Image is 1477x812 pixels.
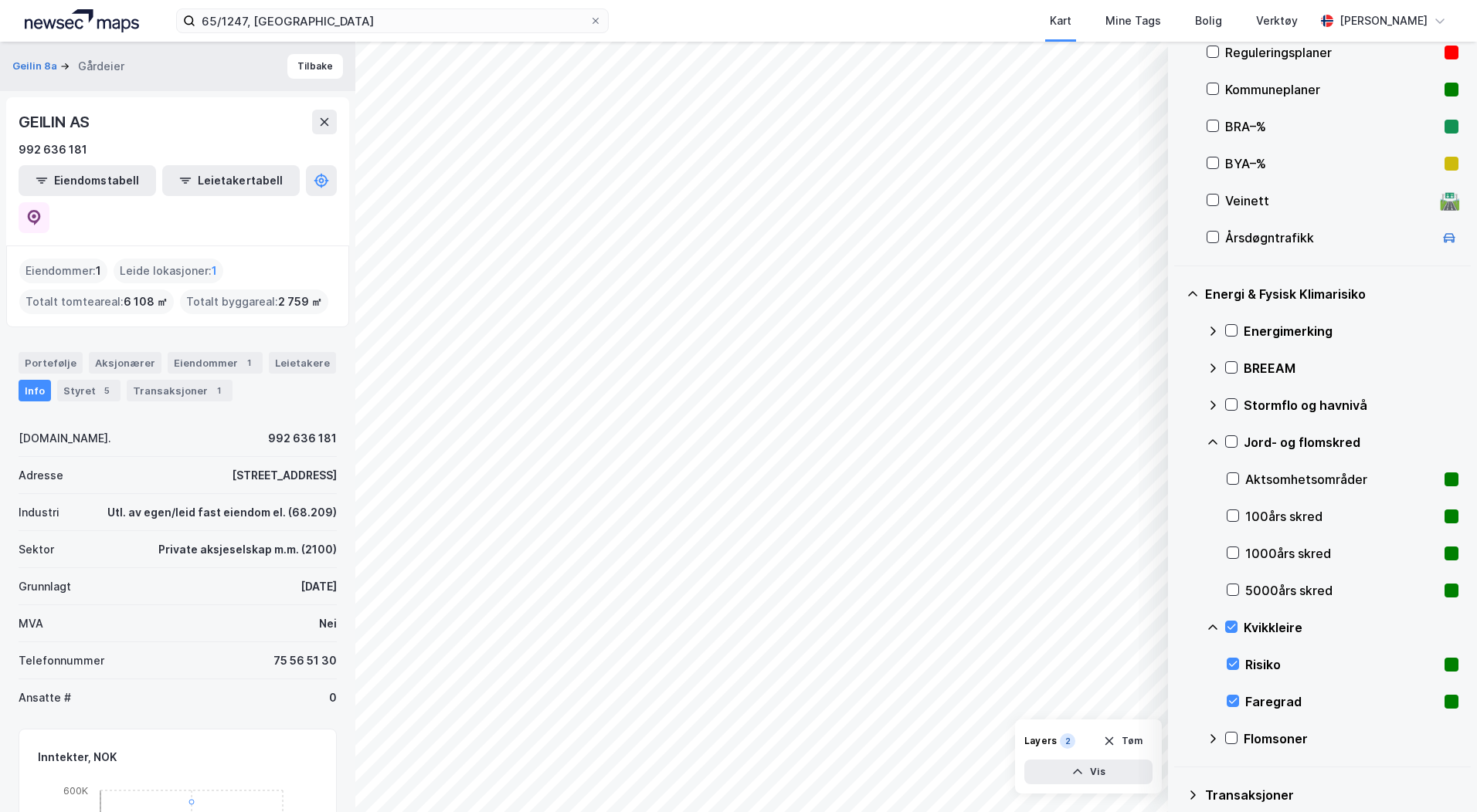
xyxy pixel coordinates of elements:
div: Totalt tomteareal : [19,289,174,314]
button: Vis [1024,760,1153,784]
div: Eiendommer : [19,259,107,283]
div: Kart [1050,12,1071,30]
div: Veinett [1225,191,1434,210]
div: 🛣️ [1439,191,1460,211]
button: Leietakertabell [162,165,300,196]
div: [STREET_ADDRESS] [232,466,337,485]
input: Søk på adresse, matrikkel, gårdeiere, leietakere eller personer [195,9,589,32]
div: 100års skred [1245,507,1438,526]
div: 5000års skred [1245,581,1438,600]
div: [PERSON_NAME] [1339,12,1428,30]
div: Energi & Fysisk Klimarisiko [1205,285,1458,303]
tspan: 600K [63,783,88,796]
div: MVA [19,614,43,633]
div: Stormflo og havnivå [1244,396,1458,414]
button: Geilin 8a [12,59,60,74]
div: 75 56 51 30 [273,651,337,670]
div: Layers [1024,735,1057,747]
div: Transaksjoner [127,380,233,401]
span: 1 [212,262,217,280]
button: Tilbake [287,54,343,79]
div: Risiko [1245,655,1438,674]
span: 2 759 ㎡ [278,293,322,311]
span: 1 [96,262,101,280]
div: Verktøy [1256,12,1298,30]
div: 5 [99,383,114,398]
div: Gårdeier [78,57,124,76]
span: 6 108 ㎡ [124,293,168,311]
div: Faregrad [1245,692,1438,711]
div: Info [19,380,51,401]
div: 0 [329,689,337,707]
div: Private aksjeselskap m.m. (2100) [158,540,337,559]
div: Årsdøgntrafikk [1225,228,1434,247]
div: [DATE] [300,577,337,596]
div: BRA–% [1225,117,1438,136]
div: 1 [211,383,226,398]
div: Industri [19,503,59,522]
div: [DOMAIN_NAME]. [19,429,111,448]
div: BREEAM [1244,359,1458,377]
div: Jord- og flomskred [1244,433,1458,452]
div: Aksjonærer [89,352,161,374]
div: 1 [241,355,256,370]
div: Aktsomhetsområder [1245,470,1438,489]
div: Inntekter, NOK [38,748,117,766]
div: Energimerking [1244,322,1458,340]
div: 2 [1060,733,1075,749]
div: 992 636 181 [19,140,87,159]
div: Ansatte # [19,689,71,707]
div: Adresse [19,466,63,485]
div: Bolig [1195,12,1222,30]
div: Telefonnummer [19,651,104,670]
button: Eiendomstabell [19,165,156,196]
div: Leietakere [269,352,336,374]
div: Leide lokasjoner : [114,259,223,283]
iframe: Chat Widget [1400,738,1477,812]
div: Mine Tags [1105,12,1161,30]
div: Styret [57,380,121,401]
div: Totalt byggareal : [180,289,328,314]
div: Utl. av egen/leid fast eiendom el. (68.209) [107,503,337,522]
div: Nei [319,614,337,633]
div: GEILIN AS [19,110,93,134]
div: Kontrollprogram for chat [1400,738,1477,812]
div: BYA–% [1225,154,1438,173]
div: Reguleringsplaner [1225,43,1438,62]
div: Kvikkleire [1244,618,1458,637]
button: Tøm [1093,729,1153,753]
div: Grunnlagt [19,577,71,596]
div: Flomsoner [1244,729,1458,748]
div: Portefølje [19,352,83,374]
div: Eiendommer [168,352,263,374]
div: Kommuneplaner [1225,80,1438,99]
div: 992 636 181 [268,429,337,448]
img: logo.a4113a55bc3d86da70a041830d287a7e.svg [25,9,139,32]
div: Transaksjoner [1205,786,1458,804]
div: Sektor [19,540,54,559]
div: 1000års skred [1245,544,1438,563]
